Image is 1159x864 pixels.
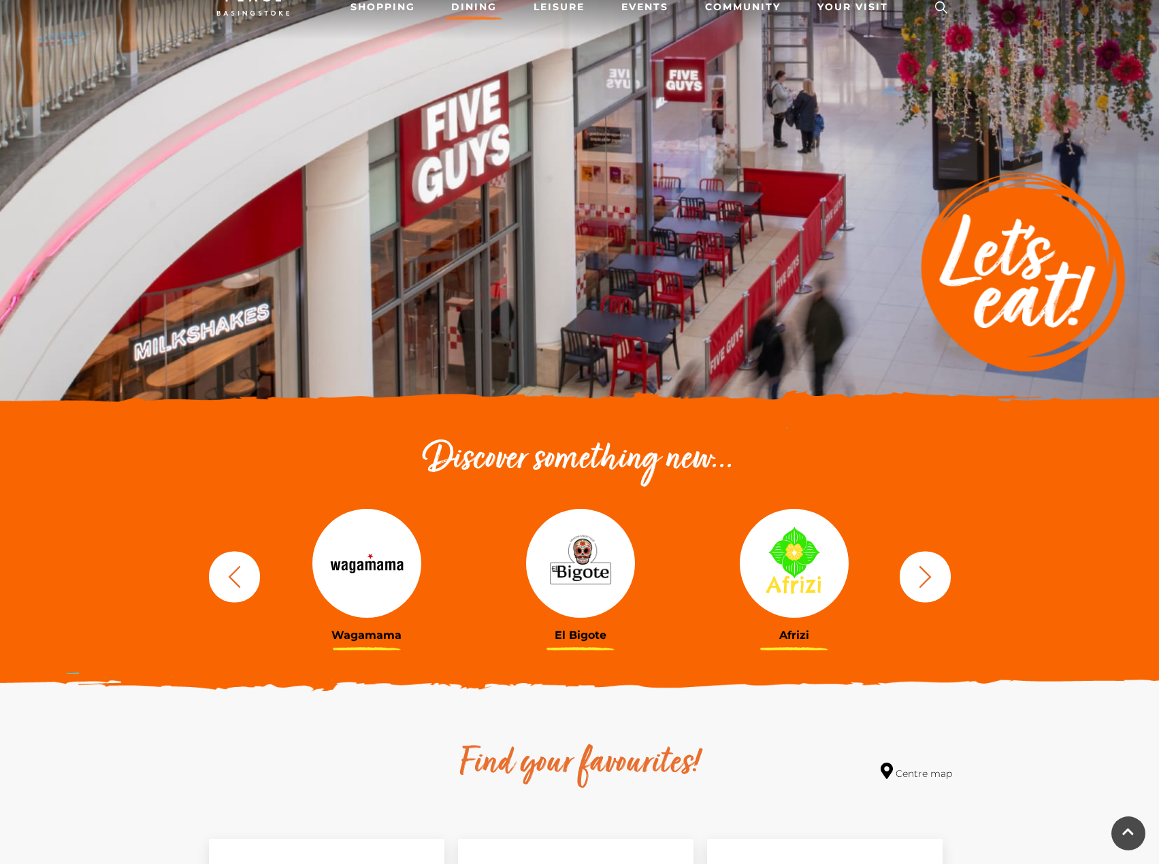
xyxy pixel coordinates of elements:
[698,509,891,642] a: Afrizi
[270,509,463,642] a: Wagamama
[881,763,952,781] a: Centre map
[698,629,891,642] h3: Afrizi
[202,438,958,482] h2: Discover something new...
[484,509,677,642] a: El Bigote
[331,742,828,786] h2: Find your favourites!
[484,629,677,642] h3: El Bigote
[270,629,463,642] h3: Wagamama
